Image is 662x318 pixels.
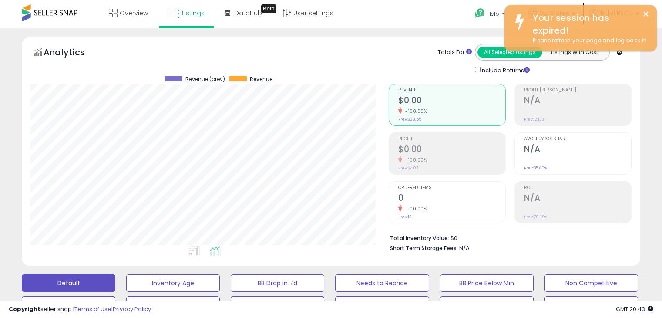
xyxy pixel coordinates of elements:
[438,48,472,57] div: Totals For
[398,214,412,220] small: Prev: 13
[235,9,262,17] span: DataHub
[524,88,631,93] span: Profit [PERSON_NAME]
[390,244,458,252] b: Short Term Storage Fees:
[524,193,631,205] h2: N/A
[542,47,607,58] button: Listings With Cost
[477,47,542,58] button: All Selected Listings
[526,37,650,45] div: Please refresh your page and log back in
[402,206,427,212] small: -100.00%
[642,9,649,20] button: ×
[22,274,115,292] button: Default
[182,9,205,17] span: Listings
[524,214,547,220] small: Prev: 76.36%
[544,274,638,292] button: Non Competitive
[9,305,151,314] div: seller snap | |
[185,76,225,82] span: Revenue (prev)
[9,305,40,313] strong: Copyright
[524,144,631,156] h2: N/A
[390,232,625,243] li: $0
[474,8,485,19] i: Get Help
[113,305,151,313] a: Privacy Policy
[616,305,653,313] span: 2025-09-16 20:43 GMT
[398,144,505,156] h2: $0.00
[398,137,505,142] span: Profit
[398,166,418,171] small: Prev: $4.07
[468,65,540,75] div: Include Returns
[402,108,427,115] small: -100.00%
[398,186,505,190] span: Ordered Items
[390,234,449,242] b: Total Inventory Value:
[524,166,547,171] small: Prev: 85.00%
[398,95,505,107] h2: $0.00
[524,117,544,122] small: Prev: 12.13%
[398,88,505,93] span: Revenue
[335,274,429,292] button: Needs to Reprice
[250,76,272,82] span: Revenue
[398,117,421,122] small: Prev: $33.55
[402,157,427,163] small: -100.00%
[231,274,324,292] button: BB Drop in 7d
[398,193,505,205] h2: 0
[524,95,631,107] h2: N/A
[440,274,534,292] button: BB Price Below Min
[487,10,499,17] span: Help
[126,274,220,292] button: Inventory Age
[261,4,276,13] div: Tooltip anchor
[74,305,111,313] a: Terms of Use
[526,12,650,37] div: Your session has expired!
[44,46,102,61] h5: Analytics
[459,244,470,252] span: N/A
[524,186,631,190] span: ROI
[524,137,631,142] span: Avg. Buybox Share
[120,9,148,17] span: Overview
[468,1,514,28] a: Help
